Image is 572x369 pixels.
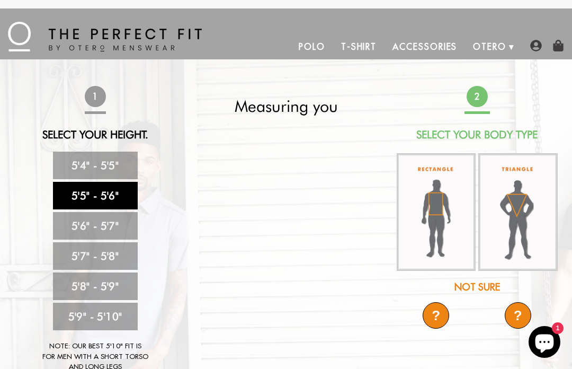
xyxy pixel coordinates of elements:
img: rectangle-body_336x.jpg [397,153,476,271]
a: Accessories [385,34,465,59]
span: 2 [466,85,488,107]
a: Polo [291,34,333,59]
img: triangle-body_336x.jpg [478,153,558,271]
a: 5'7" - 5'8" [53,242,138,270]
div: Not Sure [395,280,559,294]
a: T-Shirt [333,34,385,59]
img: user-account-icon.png [530,40,542,51]
span: 1 [84,85,106,107]
a: 5'8" - 5'9" [53,273,138,300]
inbox-online-store-chat: Shopify online store chat [525,326,564,361]
h2: Measuring you [204,96,368,116]
a: 5'4" - 5'5" [53,152,138,179]
div: ? [505,302,531,329]
img: shopping-bag-icon.png [552,40,564,51]
a: Otero [465,34,514,59]
h2: Select Your Body Type [395,128,559,141]
div: ? [423,302,449,329]
h2: Select Your Height. [13,128,177,141]
a: 5'5" - 5'6" [53,182,138,209]
img: The Perfect Fit - by Otero Menswear - Logo [8,22,202,51]
a: 5'6" - 5'7" [53,212,138,240]
a: 5'9" - 5'10" [53,303,138,330]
